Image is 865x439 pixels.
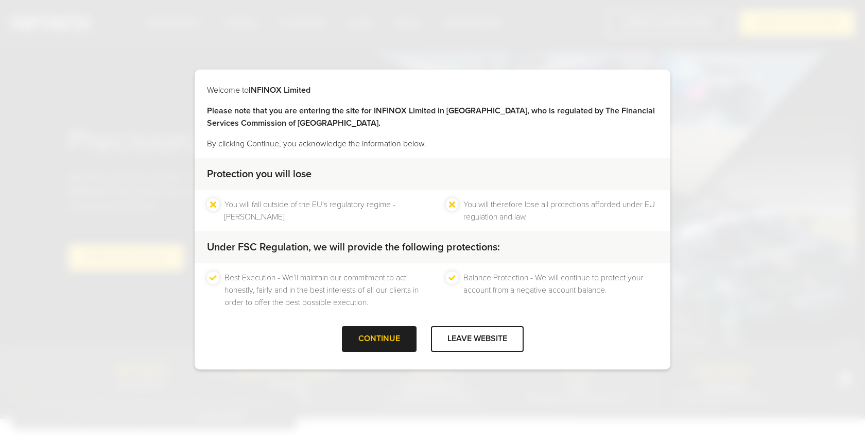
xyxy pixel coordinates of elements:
[431,326,524,351] div: LEAVE WEBSITE
[224,272,419,309] li: Best Execution - We’ll maintain our commitment to act honestly, fairly and in the best interests ...
[207,84,658,96] p: Welcome to
[463,198,658,223] li: You will therefore lose all protections afforded under EU regulation and law.
[207,106,655,128] strong: Please note that you are entering the site for INFINOX Limited in [GEOGRAPHIC_DATA], who is regul...
[207,241,500,254] strong: Under FSC Regulation, we will provide the following protections:
[463,272,658,309] li: Balance Protection - We will continue to protect your account from a negative account balance.
[207,138,658,150] p: By clicking Continue, you acknowledge the information below.
[207,168,312,180] strong: Protection you will lose
[342,326,417,351] div: CONTINUE
[224,198,419,223] li: You will fall outside of the EU's regulatory regime - [PERSON_NAME].
[249,85,310,95] strong: INFINOX Limited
